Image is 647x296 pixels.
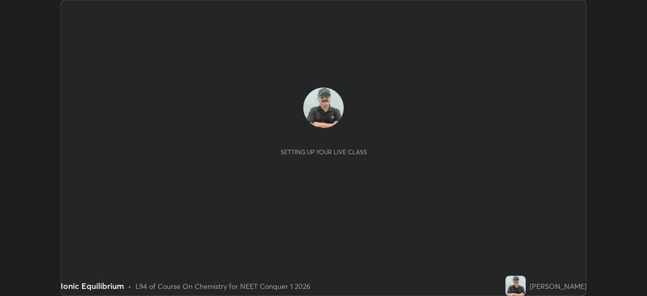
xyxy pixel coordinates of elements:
[530,281,586,291] div: [PERSON_NAME]
[128,281,131,291] div: •
[303,88,344,128] img: 91f328810c824c01b6815d32d6391758.jpg
[281,148,367,156] div: Setting up your live class
[135,281,310,291] div: L94 of Course On Chemistry for NEET Conquer 1 2026
[505,276,526,296] img: 91f328810c824c01b6815d32d6391758.jpg
[61,280,124,292] div: Ionic Equilibrium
